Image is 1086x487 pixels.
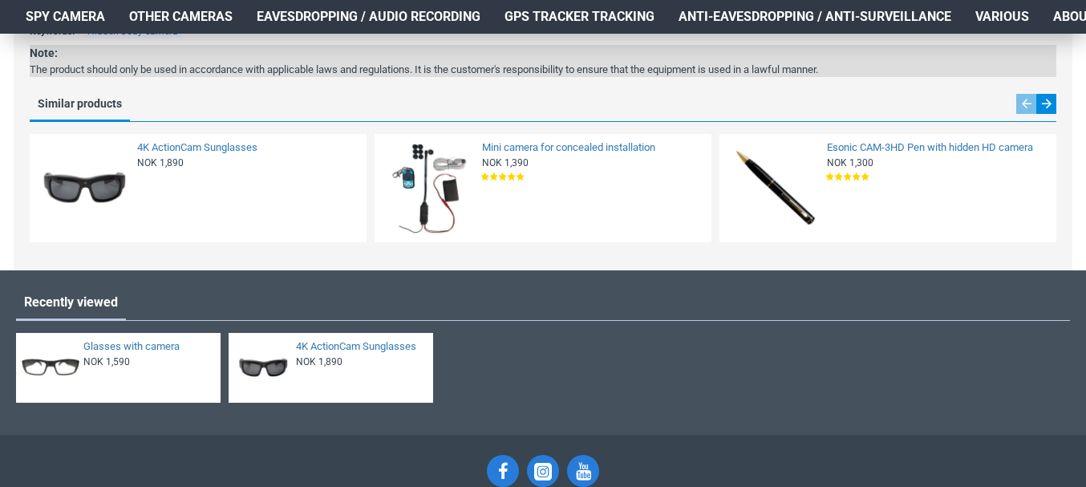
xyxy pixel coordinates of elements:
[35,140,133,237] img: 4K ActionCam Sunglasses
[137,141,357,155] a: 4K ActionCam Sunglasses
[83,356,130,367] font: NOK 1,590
[1016,94,1036,114] div: Previous slide
[83,340,180,352] font: Glasses with camera
[87,26,178,37] font: Hidden body camera
[296,356,342,367] font: NOK 1,890
[234,339,292,396] img: 4K ActionCam Sunglasses
[137,141,257,153] font: 4K ActionCam Sunglasses
[482,157,529,168] font: NOK 1,390
[30,26,75,37] font: Keywords:
[827,157,873,168] font: NOK 1,300
[257,9,480,24] font: Eavesdropping / Audio recording
[129,9,233,24] font: Other cameras
[38,97,122,110] font: Similar products
[380,140,478,237] img: Mini camera for concealed installation
[22,339,79,396] img: Glasses with camera
[24,294,118,310] font: Recently viewed
[827,141,1033,153] font: Esonic CAM-3HD Pen with hidden HD camera
[30,93,130,120] a: Similar products
[137,157,184,168] font: NOK 1,890
[725,140,823,237] img: Esonic CAM-3HD Pen with hidden HD camera
[30,63,818,75] font: The product should only be used in accordance with applicable laws and regulations. It is the cus...
[505,9,654,24] font: GPS Tracker Tracking
[975,9,1029,24] font: Various
[679,9,951,24] font: Anti-eavesdropping / Anti-surveillance
[827,141,1047,155] a: Esonic CAM-3HD Pen with hidden HD camera
[296,340,423,354] a: 4K ActionCam Sunglasses
[83,340,211,354] a: Glasses with camera
[30,47,58,59] font: Note:
[296,340,416,352] font: 4K ActionCam Sunglasses
[1036,94,1056,114] div: Next slide
[482,141,702,155] a: Mini camera for concealed installation
[26,9,105,24] font: Spy camera
[16,286,126,319] a: Recently viewed
[482,141,655,153] font: Mini camera for concealed installation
